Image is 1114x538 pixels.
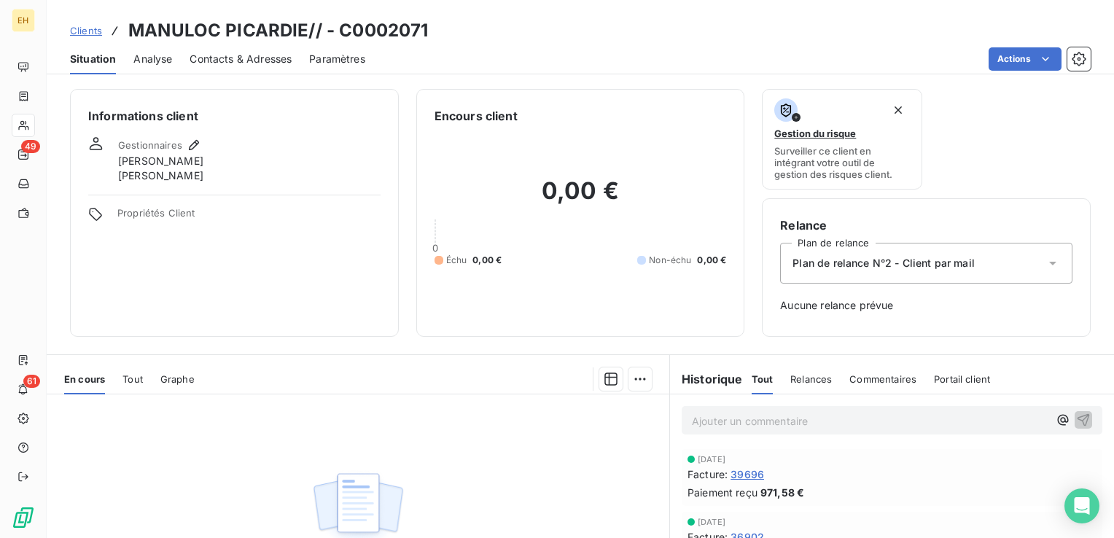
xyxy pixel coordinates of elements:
div: EH [12,9,35,32]
span: Propriétés Client [117,207,381,227]
span: Facture : [688,467,728,482]
span: 0,00 € [697,254,726,267]
a: Clients [70,23,102,38]
span: Graphe [160,373,195,385]
span: Clients [70,25,102,36]
span: Plan de relance N°2 - Client par mail [792,256,975,270]
img: Logo LeanPay [12,506,35,529]
h3: MANULOC PICARDIE// - C0002071 [128,17,428,44]
span: 39696 [731,467,764,482]
span: Relances [790,373,832,385]
span: En cours [64,373,105,385]
span: [PERSON_NAME] [118,154,203,168]
span: Surveiller ce client en intégrant votre outil de gestion des risques client. [774,145,909,180]
span: 49 [21,140,40,153]
span: 0 [432,242,438,254]
h6: Informations client [88,107,381,125]
span: [DATE] [698,518,725,526]
h6: Encours client [435,107,518,125]
h2: 0,00 € [435,176,727,220]
span: Échu [446,254,467,267]
span: Paramètres [309,52,365,66]
span: 0,00 € [472,254,502,267]
span: Aucune relance prévue [780,298,1072,313]
button: Gestion du risqueSurveiller ce client en intégrant votre outil de gestion des risques client. [762,89,922,190]
span: Commentaires [849,373,916,385]
span: 61 [23,375,40,388]
span: Paiement reçu [688,485,757,500]
span: Portail client [934,373,990,385]
span: [PERSON_NAME] [118,168,203,183]
span: [DATE] [698,455,725,464]
span: 971,58 € [760,485,804,500]
h6: Relance [780,217,1072,234]
span: Situation [70,52,116,66]
span: Contacts & Adresses [190,52,292,66]
h6: Historique [670,370,743,388]
span: Gestionnaires [118,139,182,151]
button: Actions [989,47,1062,71]
span: Tout [752,373,774,385]
span: Gestion du risque [774,128,856,139]
span: Analyse [133,52,172,66]
span: Non-échu [649,254,691,267]
div: Open Intercom Messenger [1064,488,1099,523]
span: Tout [122,373,143,385]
